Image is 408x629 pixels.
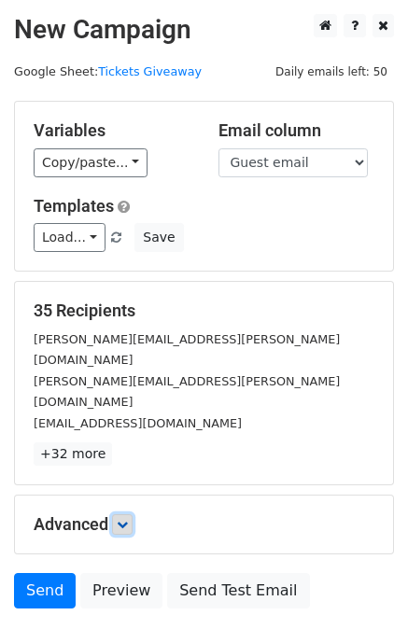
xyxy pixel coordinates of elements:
[269,62,394,82] span: Daily emails left: 50
[98,64,202,78] a: Tickets Giveaway
[34,120,190,141] h5: Variables
[34,332,340,368] small: [PERSON_NAME][EMAIL_ADDRESS][PERSON_NAME][DOMAIN_NAME]
[315,539,408,629] iframe: Chat Widget
[14,14,394,46] h2: New Campaign
[34,301,374,321] h5: 35 Recipients
[34,196,114,216] a: Templates
[134,223,183,252] button: Save
[34,416,242,430] small: [EMAIL_ADDRESS][DOMAIN_NAME]
[269,64,394,78] a: Daily emails left: 50
[80,573,162,608] a: Preview
[14,64,202,78] small: Google Sheet:
[34,442,112,466] a: +32 more
[34,374,340,410] small: [PERSON_NAME][EMAIL_ADDRESS][PERSON_NAME][DOMAIN_NAME]
[218,120,375,141] h5: Email column
[34,223,106,252] a: Load...
[14,573,76,608] a: Send
[34,514,374,535] h5: Advanced
[167,573,309,608] a: Send Test Email
[34,148,148,177] a: Copy/paste...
